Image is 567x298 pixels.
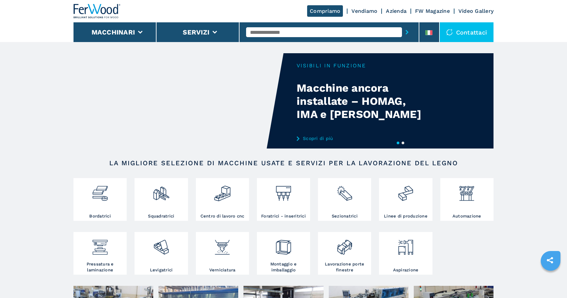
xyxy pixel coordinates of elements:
a: Compriamo [307,5,343,17]
div: Contattaci [440,22,494,42]
h3: Pressatura e laminazione [75,261,125,273]
h3: Linee di produzione [384,213,428,219]
video: Your browser does not support the video tag. [73,53,283,149]
a: Montaggio e imballaggio [257,232,310,275]
button: 2 [402,142,404,144]
a: Scopri di più [297,136,425,141]
h3: Foratrici - inseritrici [261,213,306,219]
img: pressa-strettoia.png [91,234,109,256]
h3: Montaggio e imballaggio [259,261,308,273]
iframe: Chat [539,268,562,293]
button: Macchinari [92,28,135,36]
img: levigatrici_2.png [153,234,170,256]
a: Pressatura e laminazione [73,232,127,275]
h3: Aspirazione [393,267,419,273]
a: Bordatrici [73,178,127,221]
a: Sezionatrici [318,178,371,221]
h3: Levigatrici [150,267,173,273]
img: montaggio_imballaggio_2.png [275,234,292,256]
a: Azienda [386,8,407,14]
button: submit-button [402,25,412,40]
img: squadratrici_2.png [153,180,170,202]
a: Levigatrici [135,232,188,275]
a: Video Gallery [458,8,493,14]
a: Aspirazione [379,232,432,275]
a: Vendiamo [351,8,377,14]
button: 1 [397,142,399,144]
a: Linee di produzione [379,178,432,221]
img: foratrici_inseritrici_2.png [275,180,292,202]
a: Automazione [440,178,493,221]
a: FW Magazine [415,8,450,14]
img: centro_di_lavoro_cnc_2.png [214,180,231,202]
h3: Automazione [452,213,481,219]
img: linee_di_produzione_2.png [397,180,414,202]
button: Servizi [183,28,209,36]
h3: Squadratrici [148,213,174,219]
h3: Centro di lavoro cnc [200,213,244,219]
h3: Sezionatrici [332,213,358,219]
a: Centro di lavoro cnc [196,178,249,221]
img: aspirazione_1.png [397,234,414,256]
h3: Bordatrici [89,213,111,219]
img: Ferwood [73,4,121,18]
h2: LA MIGLIORE SELEZIONE DI MACCHINE USATE E SERVIZI PER LA LAVORAZIONE DEL LEGNO [94,159,472,167]
img: verniciatura_1.png [214,234,231,256]
img: automazione.png [458,180,475,202]
a: sharethis [542,252,558,268]
a: Squadratrici [135,178,188,221]
a: Foratrici - inseritrici [257,178,310,221]
img: lavorazione_porte_finestre_2.png [336,234,353,256]
img: bordatrici_1.png [91,180,109,202]
img: Contattaci [446,29,453,35]
a: Verniciatura [196,232,249,275]
img: sezionatrici_2.png [336,180,353,202]
a: Lavorazione porte finestre [318,232,371,275]
h3: Verniciatura [209,267,236,273]
h3: Lavorazione porte finestre [320,261,369,273]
